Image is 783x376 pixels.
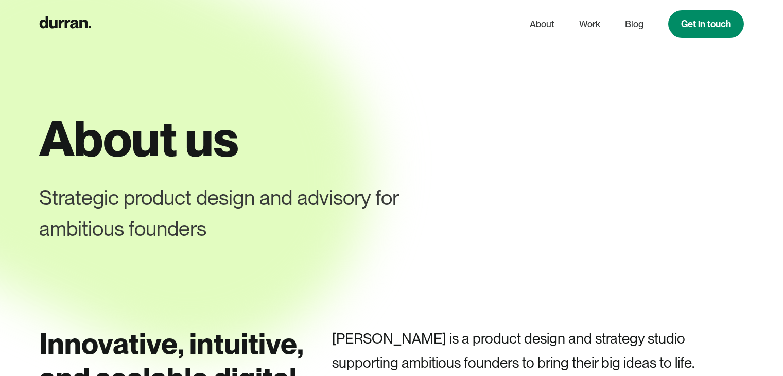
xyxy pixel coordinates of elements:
a: Blog [625,14,643,34]
a: About [530,14,554,34]
div: Strategic product design and advisory for ambitious founders [39,182,484,244]
a: home [39,14,91,34]
h1: About us [39,111,744,166]
a: Get in touch [668,10,744,38]
a: Work [579,14,600,34]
